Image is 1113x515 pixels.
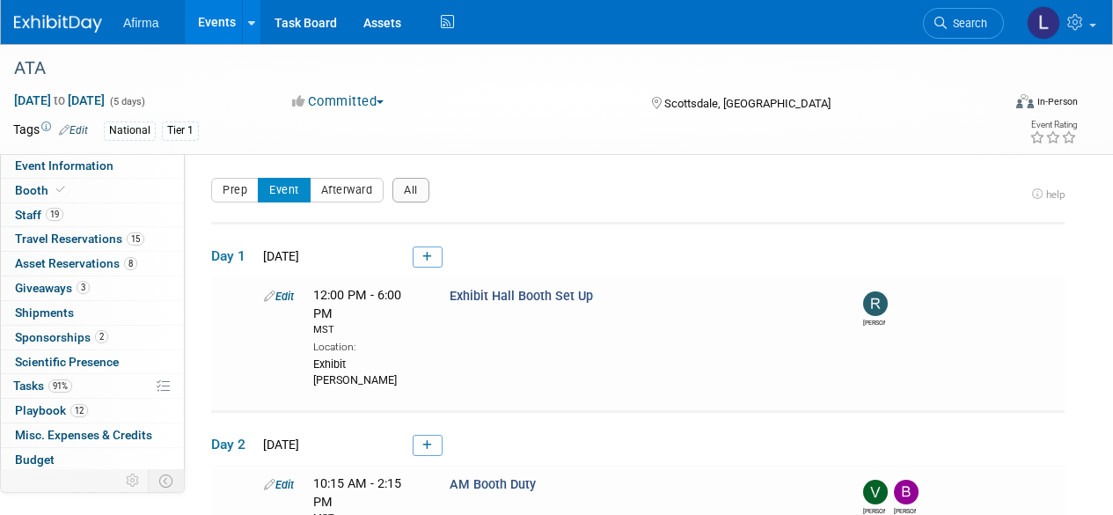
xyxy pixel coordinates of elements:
span: [DATE] [258,438,299,452]
div: Exhibit [PERSON_NAME] [313,355,423,388]
span: Giveaways [15,281,90,295]
a: Playbook12 [1,399,184,423]
span: Staff [15,208,63,222]
span: (5 days) [108,96,145,107]
img: Vanessa Weber [863,480,888,504]
span: Exhibit Hall Booth Set Up [450,289,593,304]
span: 91% [48,379,72,393]
td: Tags [13,121,88,141]
button: Prep [211,178,259,202]
span: Playbook [15,403,88,417]
a: Travel Reservations15 [1,227,184,251]
span: 12:00 PM - 6:00 PM [313,288,423,337]
img: Format-Inperson.png [1016,94,1034,108]
a: Scientific Presence [1,350,184,374]
a: Giveaways3 [1,276,184,300]
span: Search [947,17,987,30]
div: ATA [8,53,987,85]
span: 2 [95,330,108,343]
a: Event Information [1,154,184,178]
span: 15 [127,232,144,246]
a: Edit [264,290,294,303]
span: Day 2 [211,435,255,454]
a: Edit [59,124,88,136]
td: Personalize Event Tab Strip [118,469,149,492]
span: Asset Reservations [15,256,137,270]
span: [DATE] [DATE] [13,92,106,108]
i: Booth reservation complete [56,185,65,195]
span: Event Information [15,158,113,173]
a: Edit [264,478,294,491]
span: 8 [124,257,137,270]
a: Misc. Expenses & Credits [1,423,184,447]
span: Sponsorships [15,330,108,344]
span: Scientific Presence [15,355,119,369]
a: Sponsorships2 [1,326,184,349]
a: Booth [1,179,184,202]
a: Shipments [1,301,184,325]
span: to [51,93,68,107]
img: Laura Kirkpatrick [1027,6,1060,40]
span: Booth [15,183,69,197]
span: [DATE] [258,249,299,263]
span: Shipments [15,305,74,320]
span: Afirma [123,16,158,30]
img: ExhibitDay [14,15,102,33]
span: 12 [70,404,88,417]
div: Event Rating [1029,121,1077,129]
a: Staff19 [1,203,184,227]
a: Budget [1,448,184,472]
button: All [392,178,429,202]
a: Tasks91% [1,374,184,398]
span: help [1046,188,1065,201]
span: Tasks [13,379,72,393]
span: Day 1 [211,246,255,266]
span: Scottsdale, [GEOGRAPHIC_DATA] [664,97,831,110]
div: Randi LeBoyer [863,316,885,327]
div: National [104,121,156,140]
div: MST [313,323,423,337]
div: Location: [313,337,423,355]
span: AM Booth Duty [450,477,536,492]
div: Tier 1 [162,121,199,140]
a: Search [923,8,1004,39]
span: Budget [15,452,55,467]
img: Brandon Fair [894,480,919,504]
button: Event [258,178,311,202]
span: 19 [46,208,63,221]
button: Committed [286,92,391,111]
span: 3 [77,281,90,294]
span: Misc. Expenses & Credits [15,428,152,442]
div: Event Format [922,92,1078,118]
span: Travel Reservations [15,232,144,246]
div: In-Person [1036,95,1078,108]
td: Toggle Event Tabs [149,469,185,492]
button: Afterward [310,178,384,202]
img: Randi LeBoyer [863,291,888,316]
a: Asset Reservations8 [1,252,184,276]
